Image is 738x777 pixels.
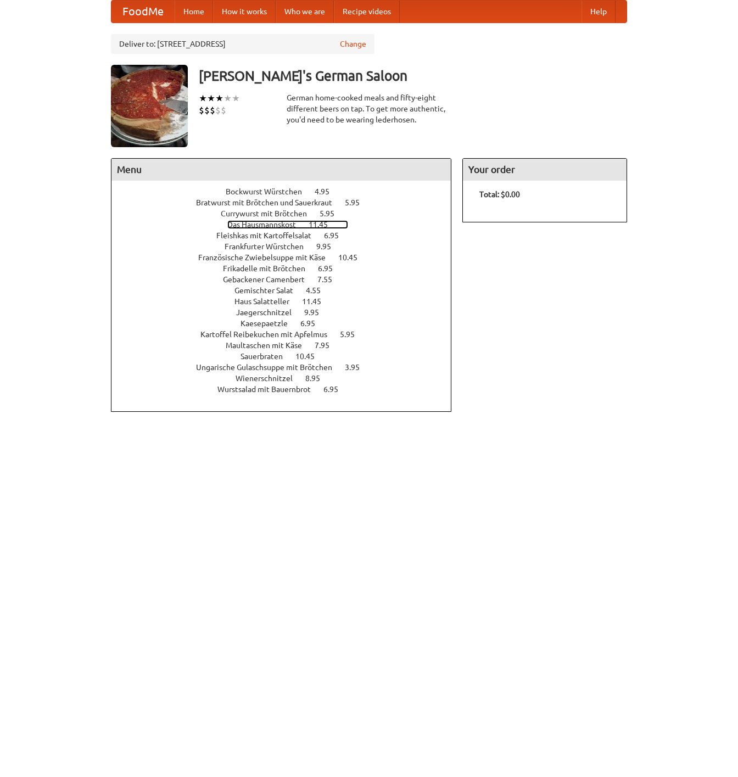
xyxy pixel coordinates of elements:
span: Kaesepaetzle [241,319,299,328]
h4: Menu [111,159,451,181]
span: Frikadelle mit Brötchen [223,264,316,273]
span: Gebackener Camenbert [223,275,316,284]
li: ★ [215,92,223,104]
span: 10.45 [295,352,326,361]
span: 7.95 [315,341,340,350]
span: Gemischter Salat [234,286,304,295]
span: 6.95 [300,319,326,328]
a: Who we are [276,1,334,23]
span: 8.95 [305,374,331,383]
span: Wienerschnitzel [236,374,304,383]
b: Total: $0.00 [479,190,520,199]
a: Ungarische Gulaschsuppe mit Brötchen 3.95 [196,363,380,372]
span: Currywurst mit Brötchen [221,209,318,218]
a: Kartoffel Reibekuchen mit Apfelmus 5.95 [200,330,375,339]
a: Jaegerschnitzel 9.95 [236,308,339,317]
li: ★ [232,92,240,104]
a: Wurstsalad mit Bauernbrot 6.95 [217,385,359,394]
span: Haus Salatteller [234,297,300,306]
a: Change [340,38,366,49]
li: $ [210,104,215,116]
a: Gebackener Camenbert 7.55 [223,275,353,284]
span: 6.95 [318,264,344,273]
span: Ungarische Gulaschsuppe mit Brötchen [196,363,343,372]
span: 5.95 [345,198,371,207]
a: Frankfurter Würstchen 9.95 [225,242,351,251]
span: Jaegerschnitzel [236,308,303,317]
a: Recipe videos [334,1,400,23]
span: Maultaschen mit Käse [226,341,313,350]
a: Kaesepaetzle 6.95 [241,319,336,328]
span: 5.95 [320,209,345,218]
span: 6.95 [323,385,349,394]
a: Sauerbraten 10.45 [241,352,335,361]
span: 11.45 [309,220,339,229]
a: Maultaschen mit Käse 7.95 [226,341,350,350]
a: Französische Zwiebelsuppe mit Käse 10.45 [198,253,378,262]
div: Deliver to: [STREET_ADDRESS] [111,34,374,54]
a: Help [582,1,616,23]
a: How it works [213,1,276,23]
a: Frikadelle mit Brötchen 6.95 [223,264,353,273]
a: Gemischter Salat 4.55 [234,286,341,295]
li: ★ [207,92,215,104]
li: $ [215,104,221,116]
span: 6.95 [324,231,350,240]
a: FoodMe [111,1,175,23]
a: Wienerschnitzel 8.95 [236,374,340,383]
span: Französische Zwiebelsuppe mit Käse [198,253,337,262]
img: angular.jpg [111,65,188,147]
li: ★ [199,92,207,104]
li: $ [204,104,210,116]
span: 9.95 [304,308,330,317]
span: Frankfurter Würstchen [225,242,315,251]
a: Fleishkas mit Kartoffelsalat 6.95 [216,231,359,240]
li: $ [221,104,226,116]
span: 7.55 [317,275,343,284]
span: Fleishkas mit Kartoffelsalat [216,231,322,240]
div: German home-cooked meals and fifty-eight different beers on tap. To get more authentic, you'd nee... [287,92,451,125]
span: Kartoffel Reibekuchen mit Apfelmus [200,330,338,339]
h4: Your order [463,159,627,181]
li: ★ [223,92,232,104]
a: Haus Salatteller 11.45 [234,297,342,306]
span: 4.55 [306,286,332,295]
a: Das Hausmannskost 11.45 [227,220,348,229]
span: Sauerbraten [241,352,294,361]
span: 4.95 [315,187,340,196]
span: Bratwurst mit Brötchen und Sauerkraut [196,198,343,207]
a: Bratwurst mit Brötchen und Sauerkraut 5.95 [196,198,380,207]
span: Bockwurst Würstchen [226,187,313,196]
span: 10.45 [338,253,368,262]
h3: [PERSON_NAME]'s German Saloon [199,65,627,87]
span: 11.45 [302,297,332,306]
span: 3.95 [345,363,371,372]
span: 9.95 [316,242,342,251]
li: $ [199,104,204,116]
span: 5.95 [340,330,366,339]
a: Currywurst mit Brötchen 5.95 [221,209,355,218]
a: Home [175,1,213,23]
span: Das Hausmannskost [227,220,307,229]
span: Wurstsalad mit Bauernbrot [217,385,322,394]
a: Bockwurst Würstchen 4.95 [226,187,350,196]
